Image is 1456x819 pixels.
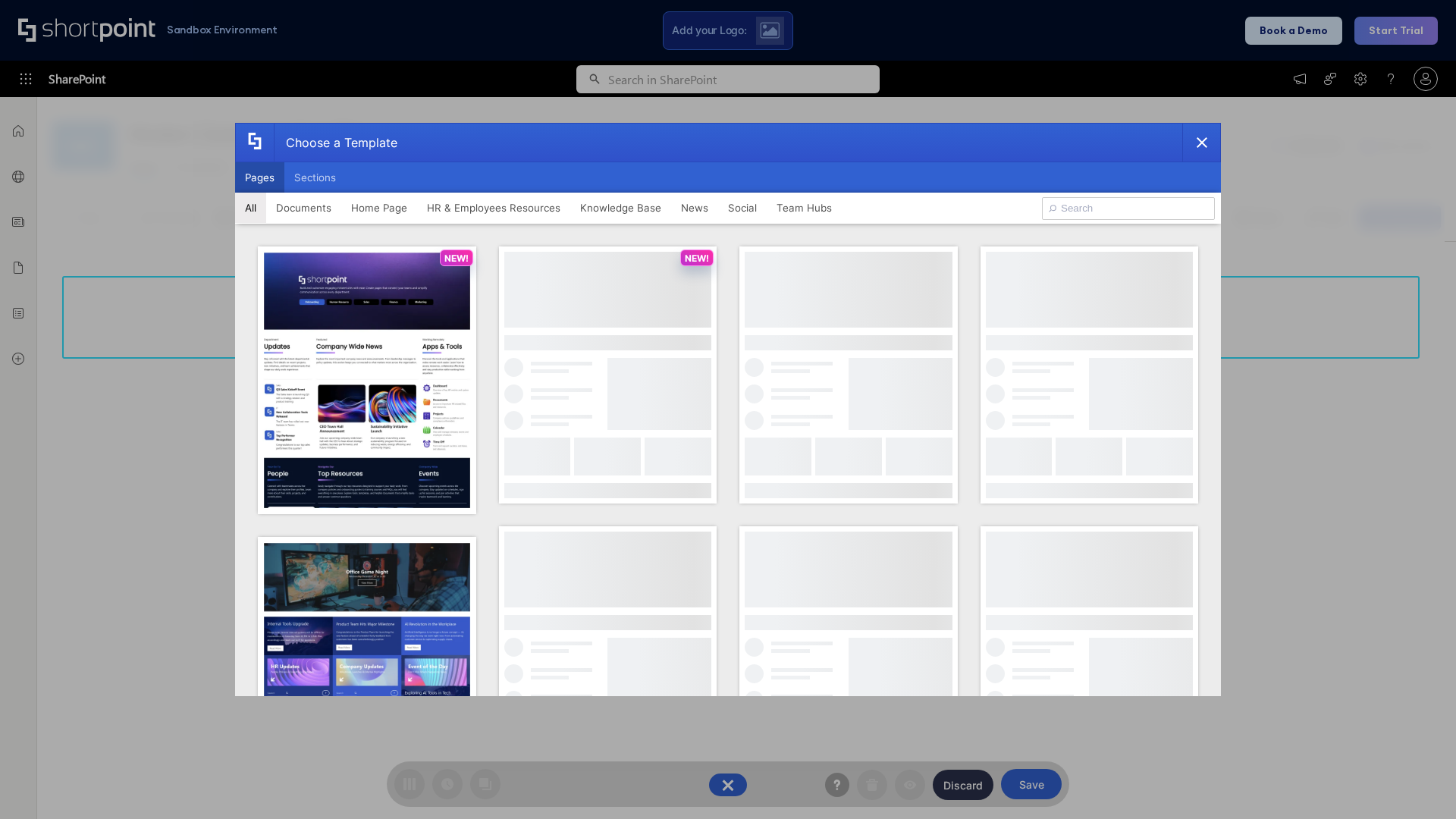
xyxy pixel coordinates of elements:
button: HR & Employees Resources [417,193,570,223]
button: Documents [266,193,341,223]
p: NEW! [685,253,709,264]
input: Search [1042,197,1215,220]
button: Home Page [341,193,417,223]
button: All [235,193,266,223]
div: template selector [235,123,1221,696]
button: Sections [284,162,346,193]
iframe: Chat Widget [1380,746,1456,819]
p: NEW! [444,253,469,264]
button: Social [718,193,767,223]
button: Knowledge Base [570,193,671,223]
button: Team Hubs [767,193,842,223]
button: Pages [235,162,284,193]
div: Choose a Template [274,124,397,162]
button: News [671,193,718,223]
